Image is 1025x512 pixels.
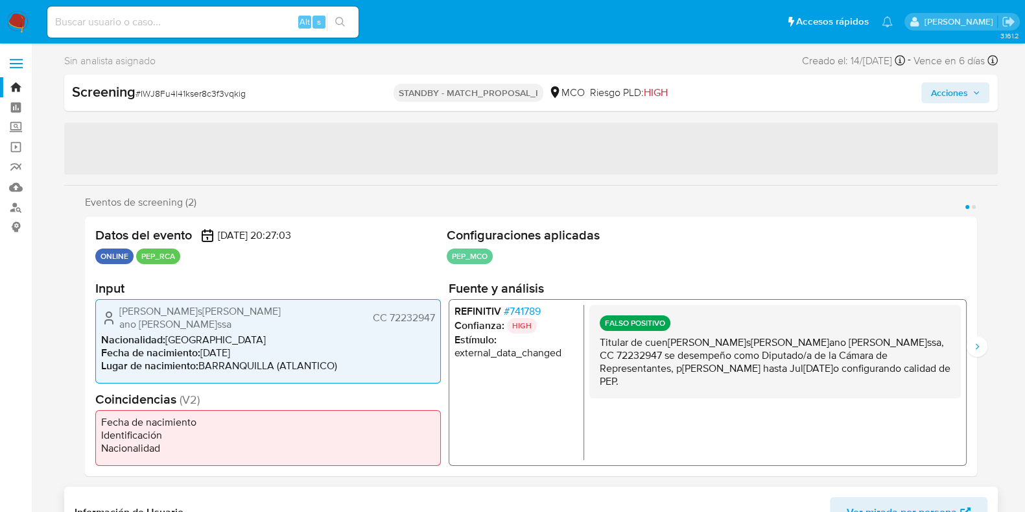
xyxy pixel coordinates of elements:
[394,84,543,102] p: STANDBY - MATCH_PROPOSAL_I
[64,54,156,68] span: Sin analista asignado
[548,86,585,100] div: MCO
[64,123,998,175] span: ‌
[327,13,353,31] button: search-icon
[930,82,967,103] span: Acciones
[796,15,869,29] span: Accesos rápidos
[644,85,668,100] span: HIGH
[802,52,905,69] div: Creado el: 14/[DATE]
[47,14,359,30] input: Buscar usuario o caso...
[1002,15,1015,29] a: Salir
[908,52,911,69] span: -
[924,16,997,28] p: marcela.perdomo@mercadolibre.com.co
[317,16,321,28] span: s
[921,82,989,103] button: Acciones
[913,54,985,68] span: Vence en 6 días
[135,87,246,100] span: # IWJ8Fu4l41kser8c3f3vqkig
[882,16,893,27] a: Notificaciones
[300,16,310,28] span: Alt
[72,81,135,102] b: Screening
[590,86,668,100] span: Riesgo PLD:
